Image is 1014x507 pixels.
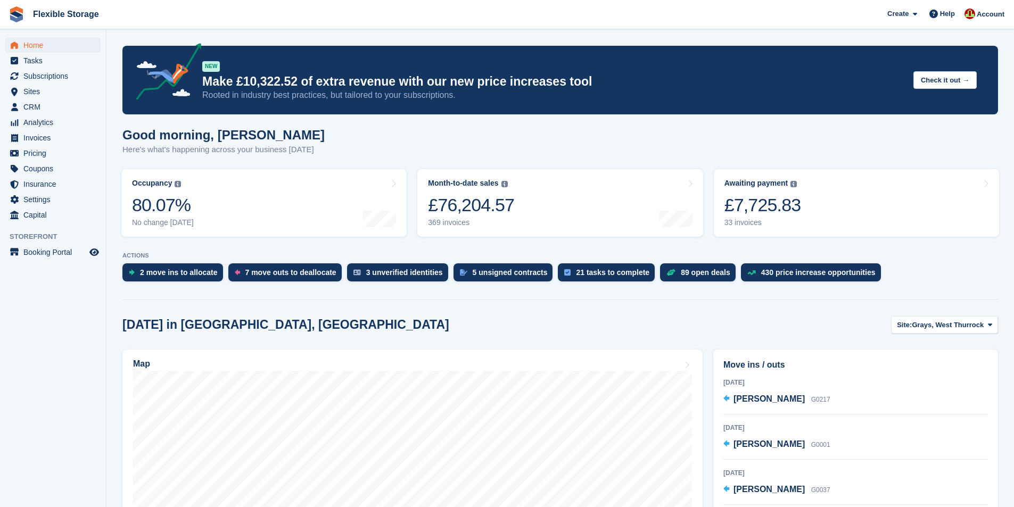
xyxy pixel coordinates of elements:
div: 33 invoices [724,218,801,227]
a: menu [5,69,101,84]
span: G0217 [811,396,830,403]
img: deal-1b604bf984904fb50ccaf53a9ad4b4a5d6e5aea283cecdc64d6e3604feb123c2.svg [666,269,675,276]
a: Preview store [88,246,101,259]
img: verify_identity-adf6edd0f0f0b5bbfe63781bf79b02c33cf7c696d77639b501bdc392416b5a36.svg [353,269,361,276]
h2: Map [133,359,150,369]
a: menu [5,84,101,99]
span: Account [977,9,1004,20]
a: menu [5,146,101,161]
a: menu [5,53,101,68]
a: menu [5,99,101,114]
span: G0001 [811,441,830,448]
span: Grays, West Thurrock [912,320,984,330]
a: 2 move ins to allocate [122,263,228,287]
a: Flexible Storage [29,5,103,23]
div: Month-to-date sales [428,179,498,188]
img: icon-info-grey-7440780725fd019a000dd9b08b2336e03edf1995a4989e88bcd33f0948082b44.svg [175,181,181,187]
a: [PERSON_NAME] G0217 [723,393,830,406]
div: [DATE] [723,423,988,433]
div: Awaiting payment [724,179,788,188]
span: CRM [23,99,87,114]
div: [DATE] [723,468,988,478]
img: David Jones [964,9,975,19]
span: [PERSON_NAME] [733,485,805,494]
button: Check it out → [913,71,977,89]
div: £76,204.57 [428,194,514,216]
img: contract_signature_icon-13c848040528278c33f63329250d36e43548de30e8caae1d1a13099fd9432cc5.svg [460,269,467,276]
img: price-adjustments-announcement-icon-8257ccfd72463d97f412b2fc003d46551f7dbcb40ab6d574587a9cd5c0d94... [127,43,202,104]
h1: Good morning, [PERSON_NAME] [122,128,325,142]
div: 2 move ins to allocate [140,268,218,277]
span: [PERSON_NAME] [733,439,805,448]
button: Site: Grays, West Thurrock [891,316,998,334]
p: ACTIONS [122,252,998,259]
span: Booking Portal [23,245,87,260]
div: 369 invoices [428,218,514,227]
span: Site: [897,320,912,330]
img: move_outs_to_deallocate_icon-f764333ba52eb49d3ac5e1228854f67142a1ed5810a6f6cc68b1a99e826820c5.svg [235,269,240,276]
a: Month-to-date sales £76,204.57 369 invoices [417,169,703,237]
p: Make £10,322.52 of extra revenue with our new price increases tool [202,74,905,89]
span: Invoices [23,130,87,145]
a: Occupancy 80.07% No change [DATE] [121,169,407,237]
a: menu [5,207,101,222]
img: stora-icon-8386f47178a22dfd0bd8f6a31ec36ba5ce8667c1dd55bd0f319d3a0aa187defe.svg [9,6,24,22]
div: Occupancy [132,179,172,188]
img: price_increase_opportunities-93ffe204e8149a01c8c9dc8f82e8f89637d9d84a8eef4429ea346261dce0b2c0.svg [747,270,756,275]
a: Awaiting payment £7,725.83 33 invoices [714,169,999,237]
a: [PERSON_NAME] G0037 [723,483,830,497]
img: icon-info-grey-7440780725fd019a000dd9b08b2336e03edf1995a4989e88bcd33f0948082b44.svg [790,181,797,187]
span: [PERSON_NAME] [733,394,805,403]
a: [PERSON_NAME] G0001 [723,438,830,452]
span: Coupons [23,161,87,176]
img: icon-info-grey-7440780725fd019a000dd9b08b2336e03edf1995a4989e88bcd33f0948082b44.svg [501,181,508,187]
span: Storefront [10,231,106,242]
span: Analytics [23,115,87,130]
span: Sites [23,84,87,99]
a: 89 open deals [660,263,741,287]
a: 7 move outs to deallocate [228,263,347,287]
a: menu [5,177,101,192]
a: 21 tasks to complete [558,263,660,287]
div: 21 tasks to complete [576,268,649,277]
a: menu [5,130,101,145]
h2: Move ins / outs [723,359,988,371]
span: Help [940,9,955,19]
span: Home [23,38,87,53]
span: Tasks [23,53,87,68]
span: Settings [23,192,87,207]
div: NEW [202,61,220,72]
p: Here's what's happening across your business [DATE] [122,144,325,156]
div: 80.07% [132,194,194,216]
img: move_ins_to_allocate_icon-fdf77a2bb77ea45bf5b3d319d69a93e2d87916cf1d5bf7949dd705db3b84f3ca.svg [129,269,135,276]
p: Rooted in industry best practices, but tailored to your subscriptions. [202,89,905,101]
div: 7 move outs to deallocate [245,268,336,277]
a: 3 unverified identities [347,263,454,287]
a: menu [5,192,101,207]
div: 5 unsigned contracts [473,268,548,277]
div: £7,725.83 [724,194,801,216]
a: menu [5,245,101,260]
span: Insurance [23,177,87,192]
div: 3 unverified identities [366,268,443,277]
span: G0037 [811,486,830,494]
img: task-75834270c22a3079a89374b754ae025e5fb1db73e45f91037f5363f120a921f8.svg [564,269,571,276]
span: Subscriptions [23,69,87,84]
a: 430 price increase opportunities [741,263,886,287]
span: Pricing [23,146,87,161]
a: menu [5,115,101,130]
a: menu [5,161,101,176]
div: 430 price increase opportunities [761,268,876,277]
span: Capital [23,207,87,222]
div: [DATE] [723,378,988,387]
a: menu [5,38,101,53]
a: 5 unsigned contracts [454,263,558,287]
div: 89 open deals [681,268,730,277]
span: Create [887,9,909,19]
div: No change [DATE] [132,218,194,227]
h2: [DATE] in [GEOGRAPHIC_DATA], [GEOGRAPHIC_DATA] [122,318,449,332]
